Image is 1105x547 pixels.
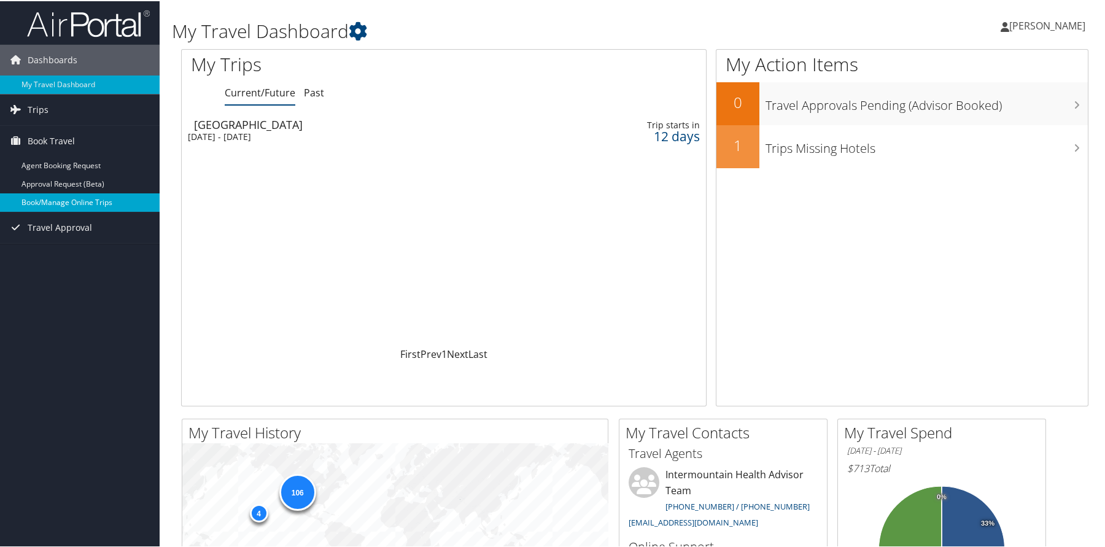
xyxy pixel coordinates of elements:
h6: [DATE] - [DATE] [847,444,1036,456]
a: Next [447,346,468,360]
a: First [400,346,421,360]
div: [GEOGRAPHIC_DATA] [194,118,525,129]
a: 0Travel Approvals Pending (Advisor Booked) [716,81,1088,124]
div: Trip starts in [587,118,700,130]
h2: 1 [716,134,759,155]
a: [PHONE_NUMBER] / [PHONE_NUMBER] [665,500,810,511]
h6: Total [847,460,1036,474]
tspan: 33% [981,519,995,526]
span: Book Travel [28,125,75,155]
div: [DATE] - [DATE] [188,130,519,141]
h1: My Action Items [716,50,1088,76]
h3: Travel Agents [629,444,818,461]
a: Past [304,85,324,98]
h1: My Trips [191,50,478,76]
div: 4 [249,502,268,521]
h2: My Travel Spend [844,421,1045,442]
a: Last [468,346,487,360]
a: [EMAIL_ADDRESS][DOMAIN_NAME] [629,516,758,527]
a: Prev [421,346,441,360]
a: 1Trips Missing Hotels [716,124,1088,167]
span: [PERSON_NAME] [1009,18,1085,31]
h2: My Travel Contacts [626,421,827,442]
a: 1 [441,346,447,360]
span: Dashboards [28,44,77,74]
img: airportal-logo.png [27,8,150,37]
li: Intermountain Health Advisor Team [622,466,824,532]
a: Current/Future [225,85,295,98]
h3: Trips Missing Hotels [766,133,1088,156]
span: Travel Approval [28,211,92,242]
span: Trips [28,93,48,124]
h1: My Travel Dashboard [172,17,789,43]
h2: My Travel History [188,421,608,442]
h2: 0 [716,91,759,112]
span: $713 [847,460,869,474]
a: [PERSON_NAME] [1001,6,1098,43]
div: 106 [279,473,316,510]
div: 12 days [587,130,700,141]
h3: Travel Approvals Pending (Advisor Booked) [766,90,1088,113]
tspan: 0% [937,492,947,500]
